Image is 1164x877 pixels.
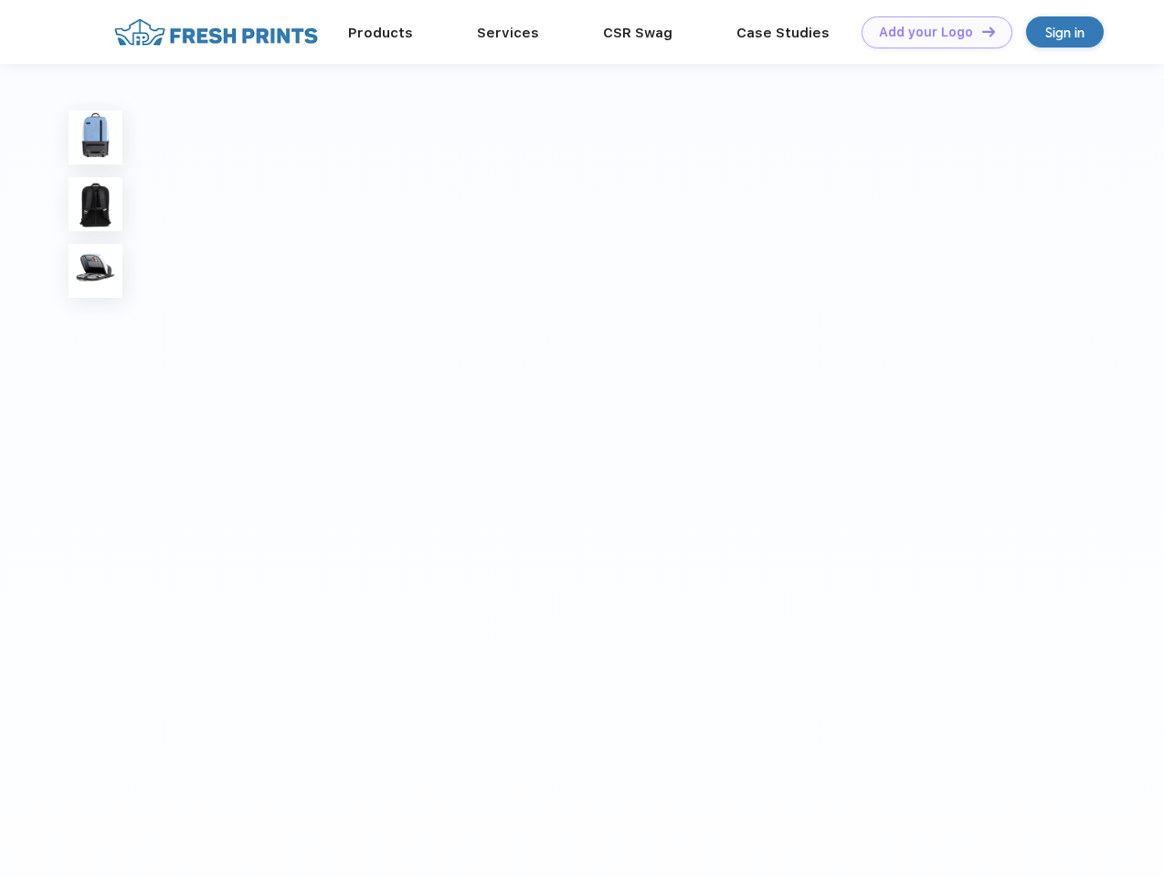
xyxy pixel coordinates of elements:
[1026,16,1104,48] a: Sign in
[109,16,323,48] img: fo%20logo%202.webp
[69,111,122,164] img: func=resize&h=100
[69,177,122,231] img: func=resize&h=100
[348,25,413,41] a: Products
[982,26,995,37] img: DT
[69,244,122,298] img: func=resize&h=100
[879,25,973,40] div: Add your Logo
[1045,22,1085,43] div: Sign in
